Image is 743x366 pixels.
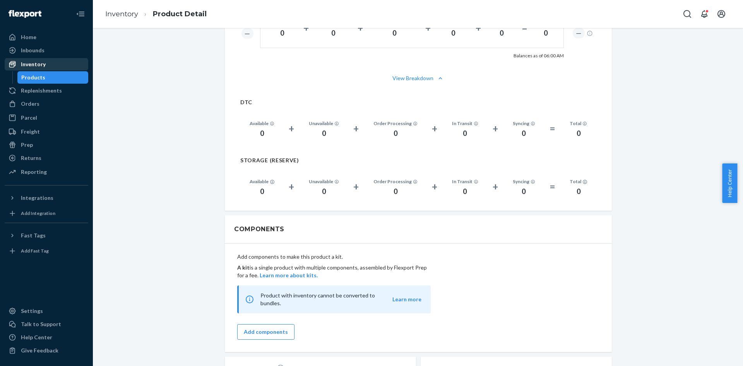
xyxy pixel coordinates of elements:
div: 0 [452,129,478,139]
div: Inbounds [21,46,45,54]
div: Parcel [21,114,37,122]
a: Settings [5,305,88,317]
div: = [550,180,555,194]
a: Add Integration [5,207,88,220]
a: Inventory [105,10,138,18]
div: Returns [21,154,41,162]
div: 0 [373,187,418,197]
img: Flexport logo [9,10,41,18]
h2: DTC [240,99,596,105]
div: + [289,180,294,194]
a: Parcel [5,112,88,124]
button: Add components [237,324,294,340]
div: ― [573,28,585,38]
div: Settings [21,307,43,315]
div: + [353,122,359,136]
div: + [432,180,437,194]
b: A kit [237,264,250,271]
a: Returns [5,152,88,164]
div: Integrations [21,194,53,202]
div: Products [21,74,45,81]
div: ― [241,28,253,39]
div: 0 [270,28,294,38]
div: 0 [452,187,478,197]
div: 0 [570,129,587,139]
div: Give Feedback [21,347,58,354]
div: Fast Tags [21,232,46,239]
a: Prep [5,139,88,151]
div: Replenishments [21,87,62,95]
a: Products [17,71,89,84]
div: 0 [440,28,466,38]
div: Syncing [513,178,535,185]
ol: breadcrumbs [99,3,213,26]
div: = [522,21,527,35]
div: + [493,122,498,136]
a: Inventory [5,58,88,70]
div: 0 [513,187,535,197]
a: Freight [5,125,88,138]
div: Total [570,120,587,127]
div: 0 [373,129,418,139]
div: + [432,122,437,136]
div: + [476,21,481,35]
div: In Transit [452,178,478,185]
a: Product Detail [153,10,207,18]
h2: STORAGE (RESERVE) [240,157,596,163]
button: View Breakdown [236,74,600,82]
div: Add Integration [21,210,55,217]
div: Unavailable [309,178,339,185]
div: + [493,180,498,194]
div: Home [21,33,36,41]
button: Fast Tags [5,229,88,242]
button: Learn more about kits. [260,271,318,279]
a: Add Fast Tag [5,245,88,257]
div: Order Processing [373,178,418,185]
div: Reporting [21,168,47,176]
a: Inbounds [5,44,88,57]
div: 0 [250,129,274,139]
div: Freight [21,128,40,136]
a: Orders [5,98,88,110]
div: 0 [318,28,348,38]
div: 0 [537,28,554,38]
div: 0 [490,28,513,38]
button: Integrations [5,192,88,204]
button: Learn more [392,296,421,303]
div: 0 [372,28,416,38]
h2: Components [234,225,284,234]
div: + [289,122,294,136]
div: Add components to make this product a kit. [237,253,431,313]
a: Home [5,31,88,43]
div: Help Center [21,333,52,341]
div: Order Processing [373,120,418,127]
div: Orders [21,100,39,108]
button: Help Center [722,163,737,203]
div: 0 [570,187,587,197]
div: Unavailable [309,120,339,127]
a: Talk to Support [5,318,88,330]
div: + [425,21,431,35]
button: Close Navigation [73,6,88,22]
button: Open notifications [697,6,712,22]
div: 0 [250,187,274,197]
div: Product with inventory cannot be converted to bundles. [237,285,431,313]
div: Available [250,178,274,185]
div: Inventory [21,60,46,68]
div: 0 [309,129,339,139]
div: Total [570,178,587,185]
button: Open account menu [714,6,729,22]
div: Available [250,120,274,127]
div: Syncing [513,120,535,127]
a: Help Center [5,331,88,344]
div: Prep [21,141,33,149]
a: Replenishments [5,84,88,97]
a: Reporting [5,166,88,178]
p: Balances as of 06:00 AM [514,53,564,59]
div: Talk to Support [21,320,61,328]
div: 0 [309,187,339,197]
div: Add Fast Tag [21,247,49,254]
div: + [358,21,363,35]
div: In Transit [452,120,478,127]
